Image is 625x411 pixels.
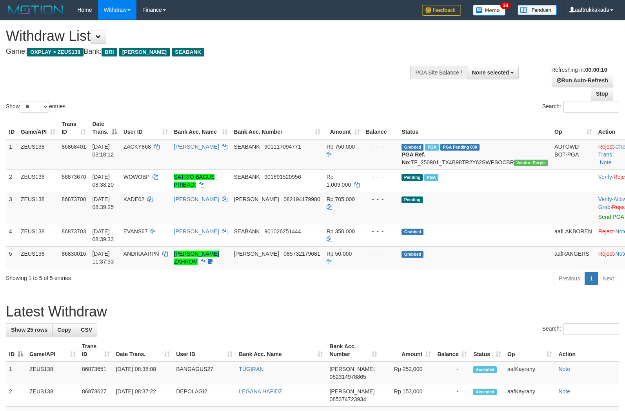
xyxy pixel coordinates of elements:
[171,117,231,139] th: Bank Acc. Name: activate to sort column ascending
[92,144,114,158] span: [DATE] 03:18:12
[18,224,58,246] td: ZEUS138
[174,144,219,150] a: [PERSON_NAME]
[500,2,511,9] span: 34
[174,196,219,202] a: [PERSON_NAME]
[555,339,619,362] th: Action
[264,174,301,180] span: Copy 901891520956 to clipboard
[558,388,570,395] a: Note
[329,366,374,372] span: [PERSON_NAME]
[79,362,113,384] td: 86873651
[600,159,612,165] a: Note
[366,195,396,203] div: - - -
[6,362,26,384] td: 1
[551,139,595,170] td: AUTOWD-BOT-PGA
[174,228,219,235] a: [PERSON_NAME]
[264,144,301,150] span: Copy 901117094771 to clipboard
[434,362,470,384] td: -
[234,251,279,257] span: [PERSON_NAME]
[558,366,570,372] a: Note
[283,251,320,257] span: Copy 085732179681 to clipboard
[327,196,355,202] span: Rp 705.000
[329,396,366,402] span: Copy 085374723934 to clipboard
[6,139,18,170] td: 1
[563,101,619,113] input: Search:
[402,174,423,181] span: Pending
[18,246,58,269] td: ZEUS138
[326,339,380,362] th: Bank Acc. Number: activate to sort column ascending
[234,144,260,150] span: SEABANK
[234,228,260,235] span: SEABANK
[113,362,173,384] td: [DATE] 08:38:08
[20,101,49,113] select: Showentries
[79,384,113,407] td: 86873627
[173,339,236,362] th: User ID: activate to sort column ascending
[239,366,263,372] a: TUGIRAN
[283,196,320,202] span: Copy 082194179980 to clipboard
[470,339,504,362] th: Status: activate to sort column ascending
[585,272,598,285] a: 1
[327,251,352,257] span: Rp 50.000
[11,327,47,333] span: Show 25 rows
[92,174,114,188] span: [DATE] 08:38:20
[174,174,215,188] a: SATRIO BAGUS PRIBADI
[473,5,506,16] img: Button%20Memo.svg
[62,251,86,257] span: 86830016
[113,339,173,362] th: Date Trans.: activate to sort column ascending
[473,366,497,373] span: Accepted
[6,117,18,139] th: ID
[551,224,595,246] td: aafLAKBOREN
[402,251,423,258] span: Grabbed
[327,174,351,188] span: Rp 1.009.000
[598,228,614,235] a: Reject
[554,272,585,285] a: Previous
[327,228,355,235] span: Rp 350.000
[52,323,76,336] a: Copy
[6,246,18,269] td: 5
[504,362,555,384] td: aafKayrany
[551,117,595,139] th: Op: activate to sort column ascending
[518,5,557,15] img: panduan.png
[327,144,355,150] span: Rp 750.000
[598,214,624,220] a: Send PGA
[234,196,279,202] span: [PERSON_NAME]
[6,192,18,224] td: 3
[402,229,423,235] span: Grabbed
[76,323,97,336] a: CSV
[473,389,497,395] span: Accepted
[329,374,366,380] span: Copy 082314978865 to clipboard
[119,48,170,56] span: [PERSON_NAME]
[402,151,425,165] b: PGA Ref. No:
[398,117,551,139] th: Status
[26,362,79,384] td: ZEUS138
[26,339,79,362] th: Game/API: activate to sort column ascending
[264,228,301,235] span: Copy 901026251444 to clipboard
[62,174,86,180] span: 86873670
[6,271,254,282] div: Showing 1 to 5 of 5 entries
[585,67,607,73] strong: 00:00:10
[551,246,595,269] td: aafRANGERS
[6,4,65,16] img: MOTION_logo.png
[120,117,171,139] th: User ID: activate to sort column ascending
[174,251,219,265] a: [PERSON_NAME] ZAHROM
[62,196,86,202] span: 86873700
[172,48,204,56] span: SEABANK
[173,362,236,384] td: BANGAGUS27
[402,144,423,151] span: Grabbed
[434,384,470,407] td: -
[366,227,396,235] div: - - -
[563,323,619,335] input: Search:
[6,339,26,362] th: ID: activate to sort column descending
[598,144,614,150] a: Reject
[472,69,509,76] span: None selected
[440,144,480,151] span: PGA Pending
[6,101,65,113] label: Show entries
[62,228,86,235] span: 86873703
[366,173,396,181] div: - - -
[89,117,120,139] th: Date Trans.: activate to sort column descending
[239,388,282,395] a: LEGANA HAFIDZ
[124,228,148,235] span: EVANS67
[26,384,79,407] td: ZEUS138
[6,169,18,192] td: 2
[113,384,173,407] td: [DATE] 08:37:22
[57,327,71,333] span: Copy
